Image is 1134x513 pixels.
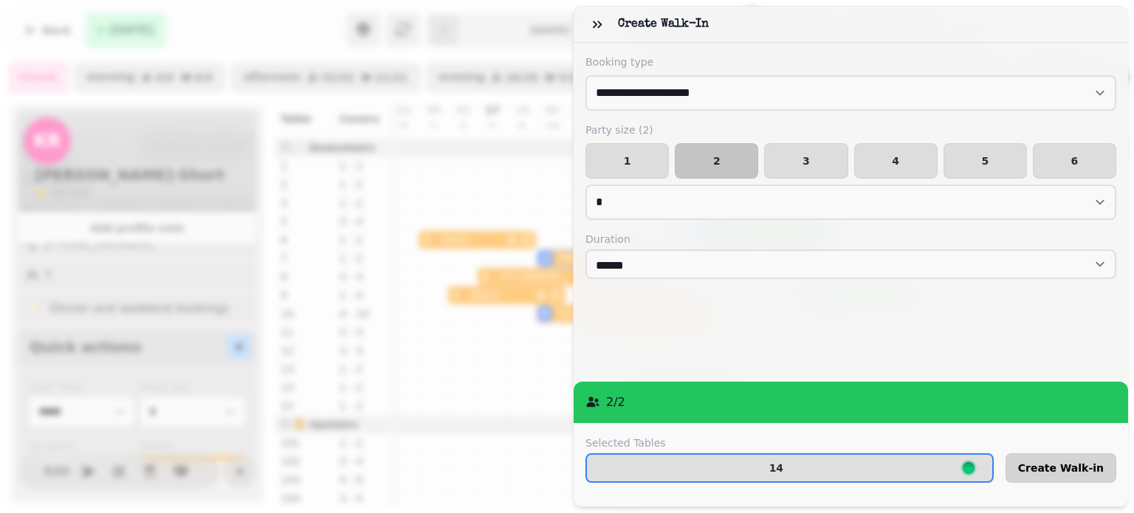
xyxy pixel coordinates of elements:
[585,232,1116,247] label: Duration
[585,123,1116,137] label: Party size ( 2 )
[944,143,1027,179] button: 5
[1018,463,1104,473] span: Create Walk-in
[585,55,1116,69] label: Booking type
[1006,453,1116,483] button: Create Walk-in
[585,143,669,179] button: 1
[769,463,783,473] p: 14
[598,156,656,166] span: 1
[585,435,994,450] label: Selected Tables
[854,143,938,179] button: 4
[867,156,925,166] span: 4
[687,156,746,166] span: 2
[675,143,758,179] button: 2
[585,453,994,483] button: 14
[1033,143,1116,179] button: 6
[606,393,625,411] p: 2 / 2
[764,143,848,179] button: 3
[777,156,835,166] span: 3
[618,16,715,33] h3: Create Walk-in
[1045,156,1104,166] span: 6
[956,156,1014,166] span: 5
